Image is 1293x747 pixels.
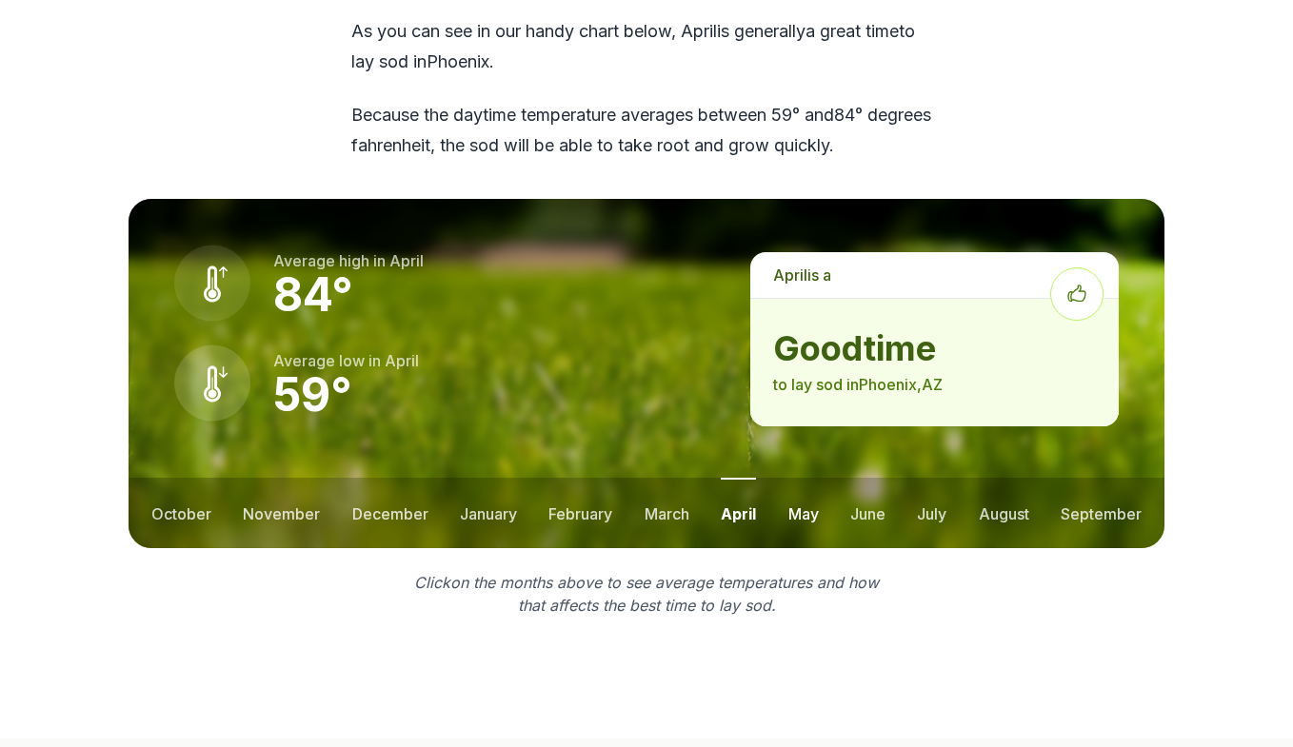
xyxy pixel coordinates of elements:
[273,366,352,423] strong: 59 °
[773,265,807,285] span: april
[917,478,946,548] button: july
[273,266,353,323] strong: 84 °
[403,571,890,617] p: Click on the months above to see average temperatures and how that affects the best time to lay sod.
[1061,478,1142,548] button: september
[351,100,942,161] p: Because the daytime temperature averages between 59 ° and 84 ° degrees fahrenheit, the sod will b...
[351,16,942,161] div: As you can see in our handy chart below, is generally a great time to lay sod in Phoenix .
[273,249,424,272] p: Average high in
[243,478,320,548] button: november
[645,478,689,548] button: march
[273,349,419,372] p: Average low in
[460,478,517,548] button: january
[721,478,756,548] button: april
[850,478,885,548] button: june
[389,251,424,270] span: april
[681,21,717,41] span: april
[548,478,612,548] button: february
[352,478,428,548] button: december
[773,329,1096,367] strong: good time
[750,252,1119,298] p: is a
[385,351,419,370] span: april
[773,373,1096,396] p: to lay sod in Phoenix , AZ
[151,478,211,548] button: october
[788,478,819,548] button: may
[979,478,1029,548] button: august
